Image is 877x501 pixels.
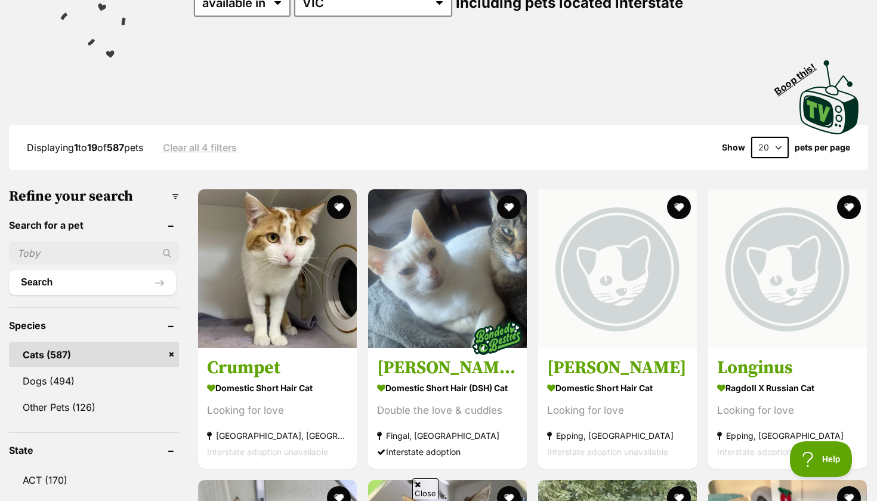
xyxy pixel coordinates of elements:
a: Dogs (494) [9,368,179,394]
a: ACT (170) [9,468,179,493]
a: Other Pets (126) [9,395,179,420]
strong: Domestic Short Hair Cat [207,379,348,397]
strong: [GEOGRAPHIC_DATA], [GEOGRAPHIC_DATA] [207,428,348,444]
header: State [9,445,179,456]
iframe: Help Scout Beacon - Open [790,441,853,477]
strong: Epping, [GEOGRAPHIC_DATA] [717,428,858,444]
a: [PERSON_NAME] Domestic Short Hair Cat Looking for love Epping, [GEOGRAPHIC_DATA] Interstate adopt... [538,348,697,469]
span: Close [412,478,438,499]
img: bonded besties [467,308,527,368]
div: Interstate adoption [377,444,518,460]
div: Looking for love [547,402,688,419]
span: Displaying to of pets [27,142,143,153]
a: Clear all 4 filters [163,142,237,153]
strong: 1 [74,142,78,153]
a: Crumpet Domestic Short Hair Cat Looking for love [GEOGRAPHIC_DATA], [GEOGRAPHIC_DATA] Interstate ... [198,348,357,469]
button: favourite [497,195,521,219]
input: Toby [9,242,179,265]
strong: Domestic Short Hair Cat [547,379,688,397]
h3: Longinus [717,356,858,379]
img: Crumpet - Domestic Short Hair Cat [198,189,357,348]
span: Interstate adoption unavailable [547,447,668,457]
h3: [PERSON_NAME] [547,356,688,379]
strong: Ragdoll x Russian Cat [717,379,858,397]
span: Boop this! [773,54,827,97]
header: Species [9,320,179,331]
img: Finn & Rudy - Domestic Short Hair (DSH) Cat [368,189,527,348]
img: PetRescue TV logo [799,60,859,134]
span: Interstate adoption unavailable [207,447,328,457]
div: Double the love & cuddles [377,402,518,419]
h3: Crumpet [207,356,348,379]
span: Show [722,143,745,152]
strong: 19 [87,142,97,153]
h3: [PERSON_NAME] & [PERSON_NAME] [377,356,518,379]
button: favourite [327,195,351,219]
span: Interstate adoption unavailable [717,447,838,457]
label: pets per page [795,143,850,152]
button: Search [9,271,176,294]
a: Boop this! [799,50,859,137]
header: Search for a pet [9,220,179,230]
button: favourite [667,195,691,219]
a: [PERSON_NAME] & [PERSON_NAME] Domestic Short Hair (DSH) Cat Double the love & cuddles Fingal, [GE... [368,348,527,469]
div: Looking for love [207,402,348,419]
strong: Domestic Short Hair (DSH) Cat [377,379,518,397]
button: favourite [837,195,861,219]
h3: Refine your search [9,188,179,205]
strong: Epping, [GEOGRAPHIC_DATA] [547,428,688,444]
strong: 587 [107,142,124,153]
a: Longinus Ragdoll x Russian Cat Looking for love Epping, [GEOGRAPHIC_DATA] Interstate adoption una... [708,348,867,469]
a: Cats (587) [9,342,179,367]
div: Looking for love [717,402,858,419]
strong: Fingal, [GEOGRAPHIC_DATA] [377,428,518,444]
